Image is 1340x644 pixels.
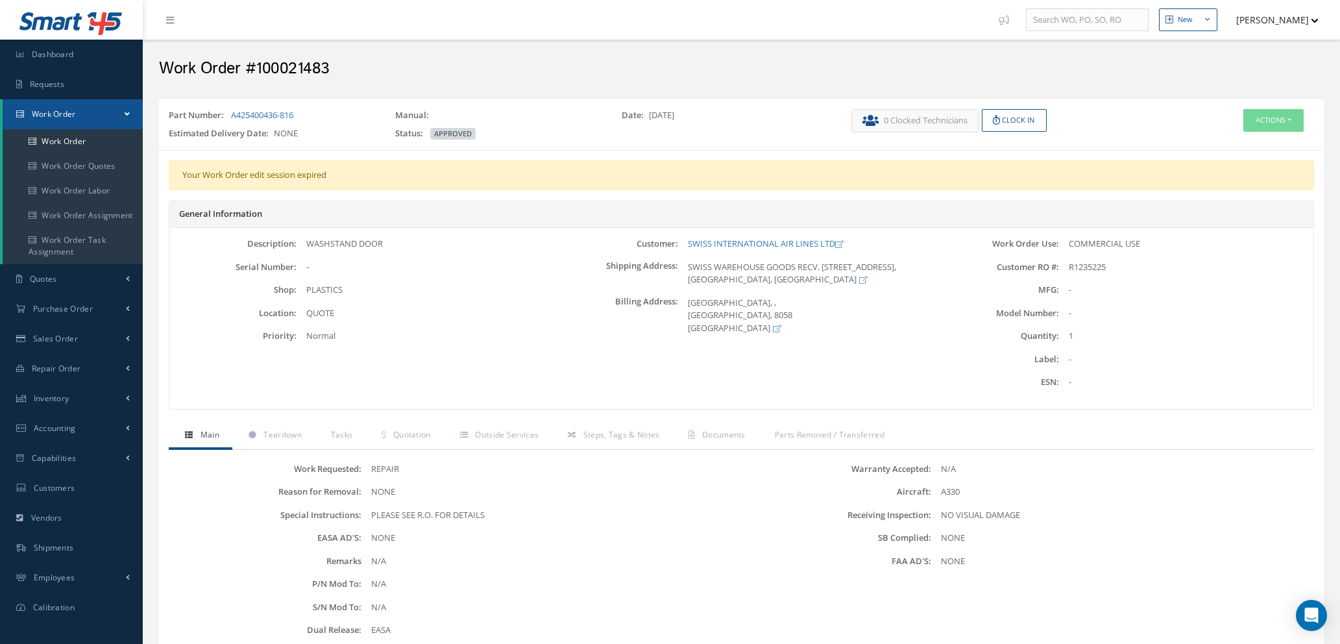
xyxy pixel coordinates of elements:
div: NONE [361,532,741,545]
div: N/A [931,463,1311,476]
label: Work Order Use: [932,239,1059,249]
div: NONE [931,532,1311,545]
a: Quotation [365,423,443,450]
span: Inventory [34,393,69,404]
span: Employees [34,572,75,583]
span: Repair Order [32,363,81,374]
a: Outside Services [444,423,552,450]
label: Label: [932,354,1059,364]
div: - [1059,353,1313,366]
a: Main [169,423,232,450]
span: Outside Services [475,429,539,440]
input: Search WO, PO, SO, RO [1026,8,1149,32]
div: - [1059,284,1313,297]
a: Teardown [232,423,315,450]
div: Your Work Order edit session expired [169,160,1314,190]
label: Estimated Delivery Date: [169,127,274,140]
label: Part Number: [169,109,229,122]
div: SWISS WAREHOUSE GOODS RECV. [STREET_ADDRESS], [GEOGRAPHIC_DATA], [GEOGRAPHIC_DATA] [678,261,932,286]
span: Quotation [393,429,431,440]
span: Accounting [34,423,76,434]
span: Capabilities [32,452,77,464]
div: - [1059,376,1313,389]
label: ESN: [932,377,1059,387]
div: PLASTICS [297,284,551,297]
span: Purchase Order [33,303,93,314]
button: New [1159,8,1217,31]
label: Special Instructions: [172,510,361,520]
label: Model Number: [932,308,1059,318]
label: Date: [622,109,649,122]
a: A425400436-816 [231,109,293,121]
span: Main [201,429,219,440]
span: R1235225 [1069,261,1106,273]
label: Billing Address: [551,297,678,335]
label: Shipping Address: [551,261,678,286]
button: 0 Clocked Technicians [851,109,979,132]
span: Dashboard [32,49,74,60]
label: Location: [169,308,297,318]
a: Work Order Task Assignment [3,228,143,264]
span: Work Order [32,108,76,119]
label: EASA AD'S: [172,533,361,543]
label: SB Complied: [742,533,931,543]
a: Tasks [315,423,366,450]
label: Aircraft: [742,487,931,497]
div: NO VISUAL DAMAGE [931,509,1311,522]
span: APPROVED [430,128,476,140]
label: Customer: [551,239,678,249]
div: A330 [931,486,1311,499]
button: [PERSON_NAME] [1224,7,1319,32]
a: Work Order [3,129,143,154]
a: Work Order Assignment [3,203,143,228]
label: Serial Number: [169,262,297,272]
div: NONE [361,486,741,499]
a: Work Order [3,99,143,129]
div: [DATE] [612,109,838,127]
label: MFG: [932,285,1059,295]
div: New [1178,14,1193,25]
label: Status: [395,127,428,140]
a: Parts Removed / Transferred [759,423,897,450]
div: [GEOGRAPHIC_DATA], , [GEOGRAPHIC_DATA], 8058 [GEOGRAPHIC_DATA] [678,297,932,335]
span: Teardown [263,429,301,440]
label: P/N Mod To: [172,579,361,589]
button: Actions [1243,109,1304,132]
label: Priority: [169,331,297,341]
div: EASA [361,624,741,637]
label: Reason for Removal: [172,487,361,497]
button: Clock In [982,109,1047,132]
span: Requests [30,79,64,90]
label: FAA AD'S: [742,556,931,566]
label: Remarks [172,556,361,566]
span: Steps, Tags & Notes [583,429,660,440]
span: 0 Clocked Technicians [884,114,968,127]
span: Shipments [34,542,74,553]
label: Shop: [169,285,297,295]
span: Vendors [31,512,62,523]
div: QUOTE [297,307,551,320]
div: N/A [361,601,741,614]
label: Dual Release: [172,625,361,635]
span: - [306,261,309,273]
label: Manual: [395,109,434,122]
div: WASHSTAND DOOR [297,238,551,251]
span: Customers [34,482,75,493]
div: NONE [159,127,385,145]
h5: General Information [179,209,1304,219]
label: Work Requested: [172,464,361,474]
span: Quotes [30,273,57,284]
label: Warranty Accepted: [742,464,931,474]
span: Parts Removed / Transferred [775,429,884,440]
a: SWISS INTERNATIONAL AIR LINES LTD [688,238,843,249]
label: Customer RO #: [932,262,1059,272]
label: Description: [169,239,297,249]
div: N/A [361,578,741,591]
div: Normal [297,330,551,343]
span: Calibration [33,602,75,613]
a: Documents [672,423,758,450]
span: Sales Order [33,333,78,344]
div: COMMERCIAL USE [1059,238,1313,251]
div: REPAIR [361,463,741,476]
div: PLEASE SEE R.O. FOR DETAILS [361,509,741,522]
